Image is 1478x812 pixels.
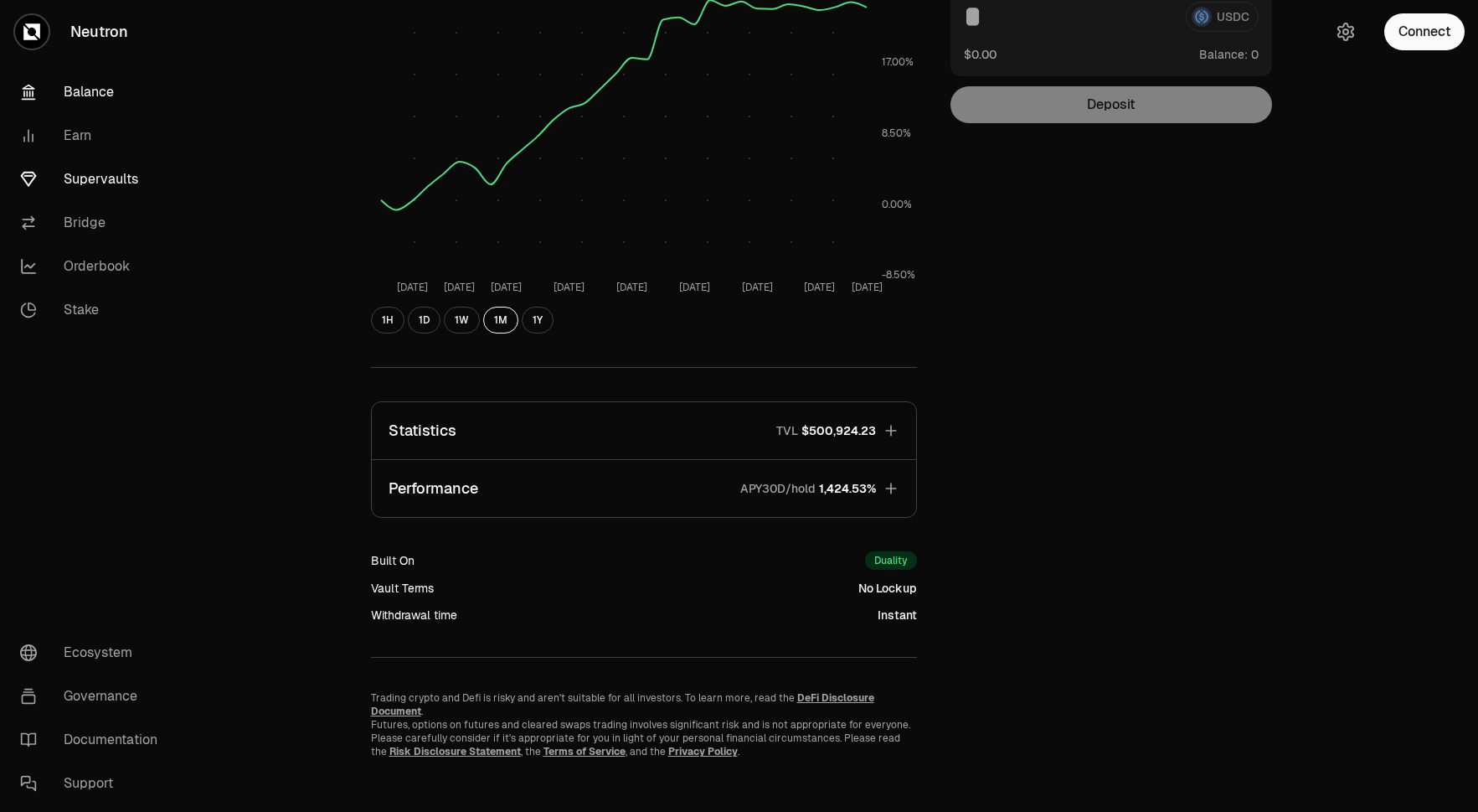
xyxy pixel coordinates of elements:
[371,307,404,334] button: 1H
[522,307,554,334] button: 1Y
[7,114,181,158] a: Earn
[444,307,480,334] button: 1W
[740,480,816,497] p: APY30D/hold
[408,307,440,334] button: 1D
[7,158,181,201] a: Supervaults
[543,745,626,758] a: Terms of Service
[1199,46,1248,63] span: Balance:
[371,580,434,597] div: Vault Terms
[678,281,709,294] tspan: [DATE]
[851,281,882,294] tspan: [DATE]
[7,245,181,288] a: Orderbook
[7,201,181,245] a: Bridge
[389,419,456,442] p: Statistics
[668,745,738,758] a: Privacy Policy
[1384,13,1465,50] button: Connect
[371,691,874,718] a: DeFi Disclosure Document
[371,607,457,623] div: Withdrawal time
[865,551,917,570] div: Duality
[964,45,996,63] button: $0.00
[396,281,427,294] tspan: [DATE]
[882,198,912,211] tspan: 0.00%
[372,460,916,517] button: PerformanceAPY30D/hold1,424.53%
[7,288,181,332] a: Stake
[491,281,522,294] tspan: [DATE]
[372,402,916,459] button: StatisticsTVL$500,924.23
[878,607,917,623] div: Instant
[7,70,181,114] a: Balance
[371,691,917,718] p: Trading crypto and Defi is risky and aren't suitable for all investors. To learn more, read the .
[371,552,415,569] div: Built On
[483,307,518,334] button: 1M
[7,631,181,675] a: Ecosystem
[554,281,585,294] tspan: [DATE]
[858,580,917,597] div: No Lockup
[741,281,772,294] tspan: [DATE]
[801,422,876,439] span: $500,924.23
[882,55,914,69] tspan: 17.00%
[804,281,835,294] tspan: [DATE]
[882,127,911,140] tspan: 8.50%
[819,480,876,497] span: 1,424.53%
[389,745,521,758] a: Risk Disclosure Statement
[776,422,798,439] p: TVL
[371,718,917,758] p: Futures, options on futures and cleared swaps trading involves significant risk and is not approp...
[882,268,915,282] tspan: -8.50%
[615,281,646,294] tspan: [DATE]
[444,281,475,294] tspan: [DATE]
[389,477,478,500] p: Performance
[7,675,181,718] a: Governance
[7,718,181,762] a: Documentation
[7,762,181,805] a: Support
